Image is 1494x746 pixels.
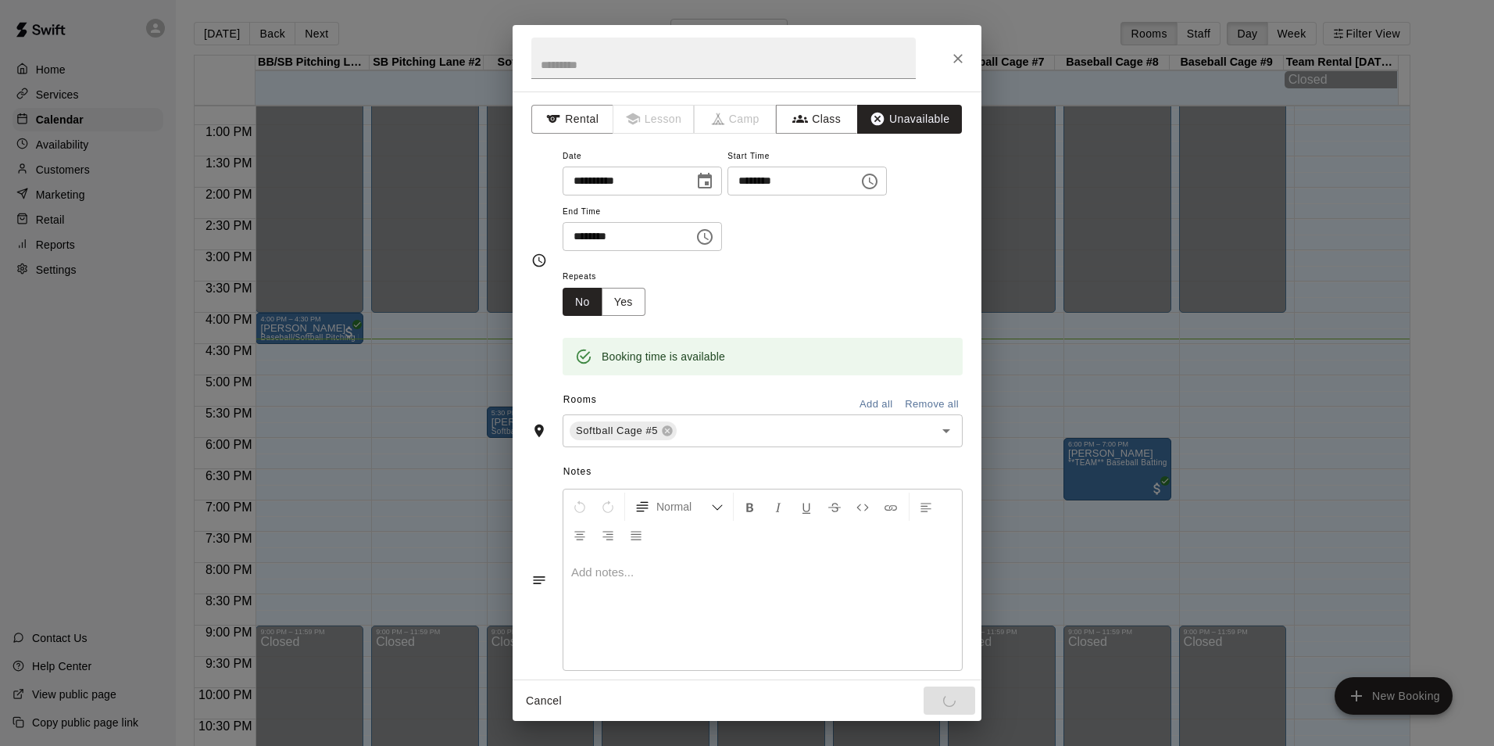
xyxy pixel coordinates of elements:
[570,421,677,440] div: Softball Cage #5
[689,166,720,197] button: Choose date, selected date is Sep 12, 2025
[727,146,887,167] span: Start Time
[695,105,777,134] span: Camps can only be created in the Services page
[613,105,695,134] span: Lessons must be created in the Services page first
[563,146,722,167] span: Date
[901,393,963,417] button: Remove all
[602,343,725,371] div: Booking time is available
[602,288,645,317] button: Yes
[531,105,613,134] button: Rental
[563,267,658,288] span: Repeats
[563,202,722,223] span: End Time
[531,572,547,588] svg: Notes
[737,493,763,521] button: Format Bold
[531,423,547,439] svg: Rooms
[776,105,858,134] button: Class
[821,493,848,521] button: Format Strikethrough
[849,493,876,521] button: Insert Code
[567,493,593,521] button: Undo
[656,499,711,515] span: Normal
[854,166,885,197] button: Choose time, selected time is 4:15 PM
[628,493,730,521] button: Formatting Options
[689,221,720,253] button: Choose time, selected time is 9:00 PM
[595,493,621,521] button: Redo
[519,687,569,716] button: Cancel
[623,521,649,549] button: Justify Align
[563,394,597,405] span: Rooms
[793,493,820,521] button: Format Underline
[563,460,963,485] span: Notes
[851,393,901,417] button: Add all
[531,253,547,268] svg: Timing
[765,493,792,521] button: Format Italics
[935,420,957,442] button: Open
[595,521,621,549] button: Right Align
[570,423,664,439] span: Softball Cage #5
[563,288,602,317] button: No
[567,521,593,549] button: Center Align
[877,493,904,521] button: Insert Link
[944,45,972,73] button: Close
[913,493,939,521] button: Left Align
[563,288,645,317] div: outlined button group
[857,105,962,134] button: Unavailable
